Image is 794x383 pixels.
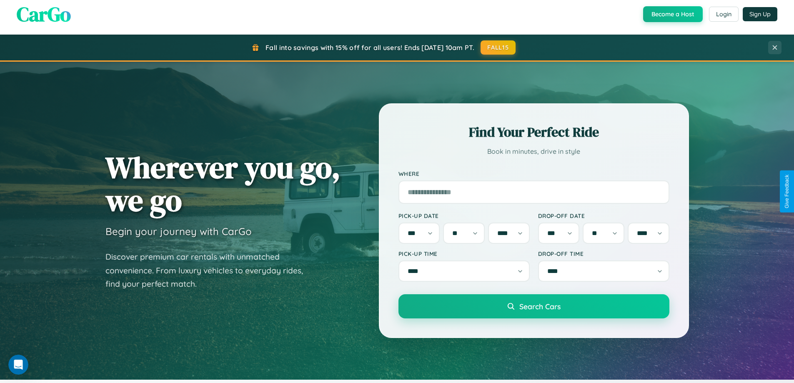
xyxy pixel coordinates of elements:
span: CarGo [17,0,71,28]
h2: Find Your Perfect Ride [398,123,669,141]
label: Pick-up Date [398,212,530,219]
div: Give Feedback [784,175,790,208]
iframe: Intercom live chat [8,355,28,375]
button: Login [709,7,739,22]
p: Book in minutes, drive in style [398,145,669,158]
h3: Begin your journey with CarGo [105,225,252,238]
label: Pick-up Time [398,250,530,257]
button: Search Cars [398,294,669,318]
span: Fall into savings with 15% off for all users! Ends [DATE] 10am PT. [266,43,474,52]
button: Become a Host [643,6,703,22]
label: Where [398,170,669,177]
span: Search Cars [519,302,561,311]
button: FALL15 [481,40,516,55]
label: Drop-off Date [538,212,669,219]
button: Sign Up [743,7,777,21]
p: Discover premium car rentals with unmatched convenience. From luxury vehicles to everyday rides, ... [105,250,314,291]
label: Drop-off Time [538,250,669,257]
h1: Wherever you go, we go [105,151,341,217]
